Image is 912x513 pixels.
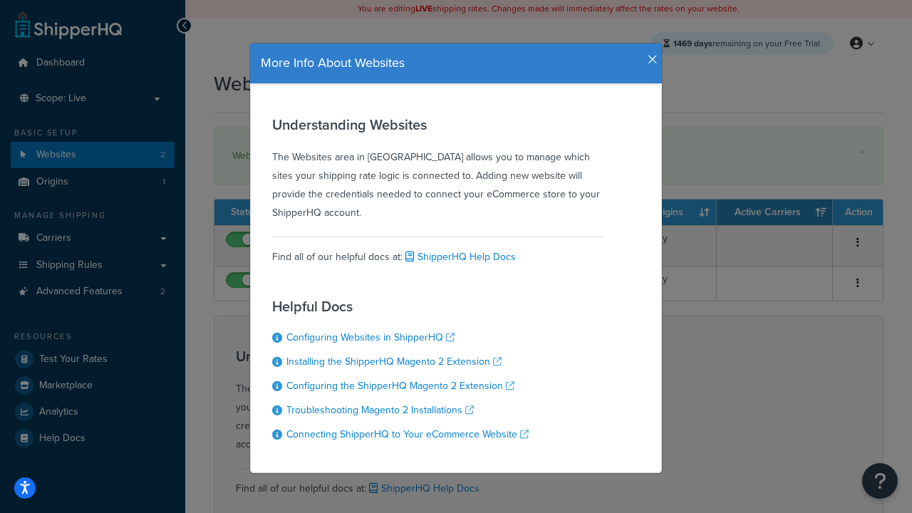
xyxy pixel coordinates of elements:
a: Configuring the ShipperHQ Magento 2 Extension [286,378,514,393]
h3: Understanding Websites [272,117,604,133]
a: Connecting ShipperHQ to Your eCommerce Website [286,427,529,442]
h4: More Info About Websites [261,54,651,73]
a: Configuring Websites in ShipperHQ [286,330,455,345]
div: Find all of our helpful docs at: [272,237,604,266]
a: ShipperHQ Help Docs [403,249,516,264]
a: Troubleshooting Magento 2 Installations [286,403,474,418]
h3: Helpful Docs [272,299,529,314]
a: Installing the ShipperHQ Magento 2 Extension [286,354,502,369]
div: The Websites area in [GEOGRAPHIC_DATA] allows you to manage which sites your shipping rate logic ... [272,117,604,222]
